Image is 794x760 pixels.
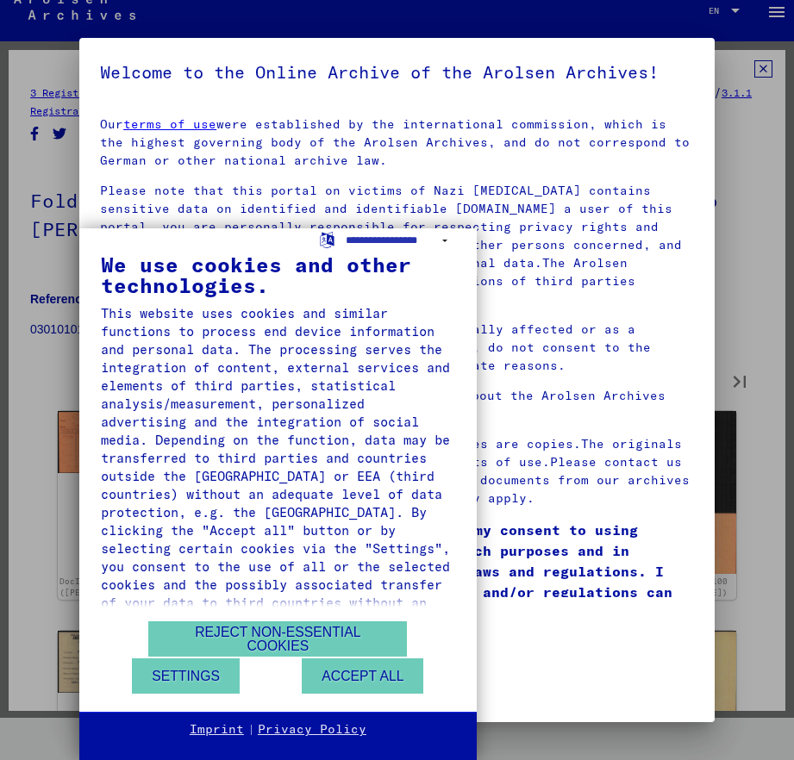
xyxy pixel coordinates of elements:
div: This website uses cookies and similar functions to process end device information and personal da... [101,304,455,630]
div: We use cookies and other technologies. [101,254,455,296]
a: Imprint [190,721,244,738]
button: Accept all [302,658,423,694]
a: Privacy Policy [258,721,366,738]
button: Settings [132,658,240,694]
button: Reject non-essential cookies [148,621,407,657]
